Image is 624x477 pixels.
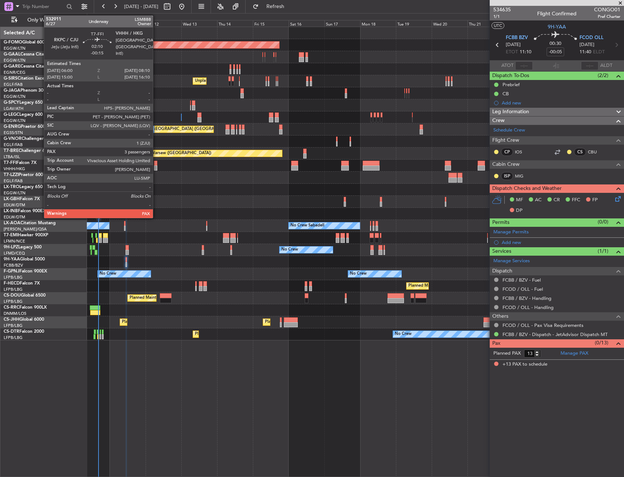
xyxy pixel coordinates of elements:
span: [DATE] [579,41,594,49]
a: EDLW/DTM [4,214,25,220]
a: Schedule Crew [493,127,525,134]
span: Leg Information [492,108,529,116]
a: LFPB/LBG [4,287,23,292]
div: No Crew [147,124,164,135]
span: LX-GBH [4,197,20,201]
span: G-LEGC [4,112,19,117]
a: EGGW/LTN [4,58,26,63]
a: EGSS/STN [4,130,23,136]
span: (0/0) [598,218,608,226]
span: Refresh [260,4,291,9]
a: G-JAGAPhenom 300 [4,88,46,93]
a: LFPB/LBG [4,323,23,328]
div: Fri 15 [253,20,289,27]
span: Crew [492,117,505,125]
span: (0/13) [595,339,608,347]
div: Sat 16 [289,20,324,27]
div: Wed 20 [432,20,467,27]
a: T7-EMIHawker 900XP [4,233,48,237]
span: G-JAGA [4,88,20,93]
div: No Crew [395,329,412,340]
a: EGGW/LTN [4,118,26,123]
div: Add new [502,100,620,106]
span: CS-JHH [4,317,19,322]
a: IOS [515,149,531,155]
span: [DATE] - [DATE] [124,3,158,10]
span: T7-LZZI [4,173,19,177]
a: Manage Services [493,257,530,265]
a: G-GAALCessna Citation XLS+ [4,52,64,57]
a: LGAV/ATH [4,106,23,111]
a: T7-BREChallenger 604 [4,149,50,153]
a: 9H-LPZLegacy 500 [4,245,42,249]
a: LFPB/LBG [4,275,23,280]
span: G-ENRG [4,125,21,129]
a: Manage Permits [493,229,529,236]
div: No Crew Sabadell [290,220,324,231]
a: CS-JHHGlobal 6000 [4,317,44,322]
span: 9H-YAA [4,257,20,262]
a: G-SPCYLegacy 650 [4,100,43,105]
div: Planned Maint Sofia [195,329,232,340]
span: G-GARE [4,64,20,69]
span: 00:30 [550,40,561,47]
span: Cabin Crew [492,160,520,169]
div: Unplanned Maint [GEOGRAPHIC_DATA] ([GEOGRAPHIC_DATA]) [195,76,315,87]
div: CP [501,148,513,156]
div: Sun 10 [74,20,109,27]
div: Planned Maint [GEOGRAPHIC_DATA] ([GEOGRAPHIC_DATA]) [130,293,244,304]
a: LFMN/NCE [4,238,25,244]
a: [PERSON_NAME]/QSA [4,226,47,232]
div: Tue 12 [146,20,181,27]
div: Thu 21 [467,20,503,27]
a: EDLW/DTM [4,202,25,208]
button: Only With Activity [8,14,79,26]
span: T7-BRE [4,149,19,153]
a: CBU [588,149,604,155]
div: No Crew [100,268,116,279]
span: Flight Crew [492,136,519,145]
span: LX-AOA [4,221,20,225]
span: 9H-YAA [548,23,566,31]
span: MF [516,196,523,204]
a: CS-DTRFalcon 2000 [4,329,44,334]
div: [DATE] [88,15,101,21]
label: Planned PAX [493,350,521,357]
span: ATOT [501,62,513,69]
div: Planned Maint [GEOGRAPHIC_DATA] ([GEOGRAPHIC_DATA]) [122,317,237,328]
a: LFPB/LBG [4,335,23,340]
span: G-VNOR [4,137,22,141]
span: LX-INB [4,209,18,213]
div: Mon 18 [360,20,396,27]
a: CS-RRCFalcon 900LX [4,305,47,310]
div: Mon 11 [109,20,145,27]
span: 1/1 [493,14,511,20]
div: Planned Maint [GEOGRAPHIC_DATA] ([GEOGRAPHIC_DATA]) [408,281,523,291]
a: LX-GBHFalcon 7X [4,197,40,201]
span: (2/2) [598,72,608,79]
div: Planned Maint Warsaw ([GEOGRAPHIC_DATA]) [123,148,211,159]
a: LTBA/ISL [4,154,20,160]
a: G-FOMOGlobal 6000 [4,40,47,45]
span: ETOT [506,49,518,56]
a: F-GPNJFalcon 900EX [4,269,47,274]
span: LX-TRO [4,185,19,189]
a: 9H-YAAGlobal 5000 [4,257,45,262]
a: FCBB / BZV - Handling [502,295,551,301]
span: DP [516,207,523,214]
span: 9H-LPZ [4,245,18,249]
input: Trip Number [22,1,64,12]
a: G-GARECessna Citation XLS+ [4,64,64,69]
a: FCOD / OLL - Fuel [502,286,543,292]
div: ISP [501,172,513,180]
span: G-GAAL [4,52,20,57]
a: G-SIRSCitation Excel [4,76,46,81]
span: CR [554,196,560,204]
span: G-FOMO [4,40,22,45]
span: 534635 [493,6,511,14]
span: AC [535,196,542,204]
span: Pax [492,339,500,348]
div: Unplanned Maint [GEOGRAPHIC_DATA] ([GEOGRAPHIC_DATA]) [59,184,179,195]
a: EGLF/FAB [4,178,23,184]
a: VHHH/HKG [4,166,25,172]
